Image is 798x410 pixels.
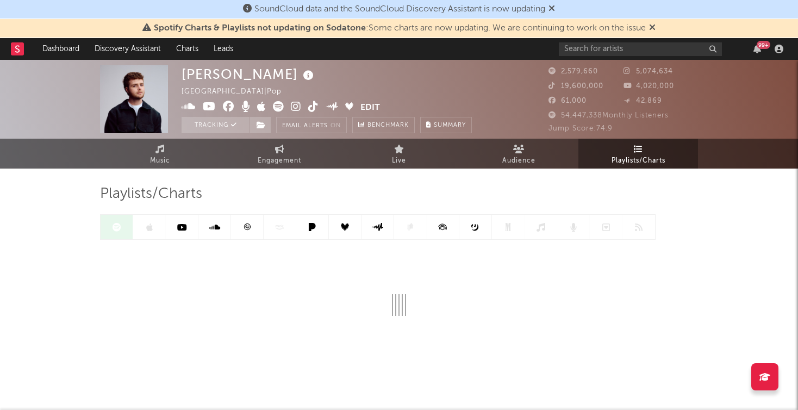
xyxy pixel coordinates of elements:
[559,42,722,56] input: Search for artists
[578,139,698,169] a: Playlists/Charts
[459,139,578,169] a: Audience
[612,154,665,167] span: Playlists/Charts
[87,38,169,60] a: Discovery Assistant
[649,24,656,33] span: Dismiss
[420,117,472,133] button: Summary
[392,154,406,167] span: Live
[339,139,459,169] a: Live
[548,97,587,104] span: 61,000
[548,5,555,14] span: Dismiss
[182,117,250,133] button: Tracking
[352,117,415,133] a: Benchmark
[182,65,316,83] div: [PERSON_NAME]
[367,119,409,132] span: Benchmark
[182,85,294,98] div: [GEOGRAPHIC_DATA] | Pop
[169,38,206,60] a: Charts
[624,83,674,90] span: 4,020,000
[258,154,301,167] span: Engagement
[331,123,341,129] em: On
[254,5,545,14] span: SoundCloud data and the SoundCloud Discovery Assistant is now updating
[548,68,598,75] span: 2,579,660
[206,38,241,60] a: Leads
[548,83,603,90] span: 19,600,000
[154,24,366,33] span: Spotify Charts & Playlists not updating on Sodatone
[100,139,220,169] a: Music
[548,125,613,132] span: Jump Score: 74.9
[360,101,380,115] button: Edit
[154,24,646,33] span: : Some charts are now updating. We are continuing to work on the issue
[624,68,673,75] span: 5,074,634
[220,139,339,169] a: Engagement
[35,38,87,60] a: Dashboard
[753,45,761,53] button: 99+
[757,41,770,49] div: 99 +
[502,154,535,167] span: Audience
[434,122,466,128] span: Summary
[548,112,669,119] span: 54,447,338 Monthly Listeners
[150,154,170,167] span: Music
[276,117,347,133] button: Email AlertsOn
[624,97,662,104] span: 42,869
[100,188,202,201] span: Playlists/Charts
